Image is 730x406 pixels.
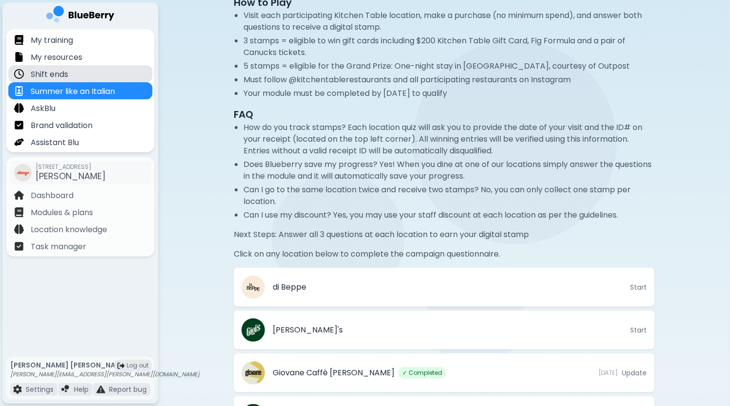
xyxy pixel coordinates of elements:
[273,324,343,336] span: [PERSON_NAME]'s
[234,107,655,122] h2: FAQ
[10,361,200,369] p: [PERSON_NAME] [PERSON_NAME]
[234,229,655,240] p: Next Steps: Answer all 3 questions at each location to earn your digital stamp
[14,35,24,45] img: file icon
[31,120,93,131] p: Brand validation
[31,69,68,80] p: Shift ends
[599,369,618,377] span: [DATE]
[46,6,114,26] img: company logo
[31,103,56,114] p: AskBlu
[61,385,70,394] img: file icon
[14,241,24,251] img: file icon
[109,385,147,394] p: Report bug
[273,367,394,379] span: Giovane Caffè [PERSON_NAME]
[243,10,655,33] li: Visit each participating Kitchen Table location, make a purchase (no minimum spend), and answer b...
[31,137,79,148] p: Assistant Blu
[243,184,655,207] li: Can I go to the same location twice and receive two stamps? No, you can only collect one stamp pe...
[26,385,54,394] p: Settings
[96,385,105,394] img: file icon
[630,326,647,334] span: Start
[243,74,655,86] li: Must follow @kitchentablerestaurants and all participating restaurants on Instagram
[243,88,655,99] li: Your module must be completed by [DATE] to qualify
[398,367,446,379] span: ✓ Completed
[273,281,306,293] span: di Beppe
[127,362,149,369] span: Log out
[14,103,24,113] img: file icon
[31,224,107,236] p: Location knowledge
[234,248,655,260] p: Click on any location below to complete the campaign questionnaire.
[242,361,265,385] img: company thumbnail
[14,164,32,182] img: company thumbnail
[31,86,115,97] p: Summer like an Italian
[243,209,655,221] li: Can I use my discount? Yes, you may use your staff discount at each location as per the guidelines.
[243,159,655,182] li: Does Blueberry save my progress? Yes! When you dine at one of our locations simply answer the que...
[242,318,265,342] img: company thumbnail
[14,86,24,96] img: file icon
[31,207,93,219] p: Modules & plans
[14,69,24,79] img: file icon
[622,369,647,377] span: Update
[243,60,655,72] li: 5 stamps = eligible for the Grand Prize: One-night stay in [GEOGRAPHIC_DATA], courtesy of Outpost
[243,122,655,157] li: How do you track stamps? Each location quiz will ask you to provide the date of your visit and th...
[14,137,24,147] img: file icon
[74,385,89,394] p: Help
[14,224,24,234] img: file icon
[117,362,125,369] img: logout
[31,35,73,46] p: My training
[630,283,647,292] span: Start
[14,207,24,217] img: file icon
[13,385,22,394] img: file icon
[36,170,106,182] span: [PERSON_NAME]
[31,241,86,253] p: Task manager
[36,163,106,171] span: [STREET_ADDRESS]
[10,370,200,378] p: [PERSON_NAME][EMAIL_ADDRESS][PERSON_NAME][DOMAIN_NAME]
[14,52,24,62] img: file icon
[243,35,655,58] li: 3 stamps = eligible to win gift cards including $200 Kitchen Table Gift Card, Fig Formula and a p...
[242,276,265,299] img: company thumbnail
[14,190,24,200] img: file icon
[31,190,74,202] p: Dashboard
[31,52,82,63] p: My resources
[14,120,24,130] img: file icon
